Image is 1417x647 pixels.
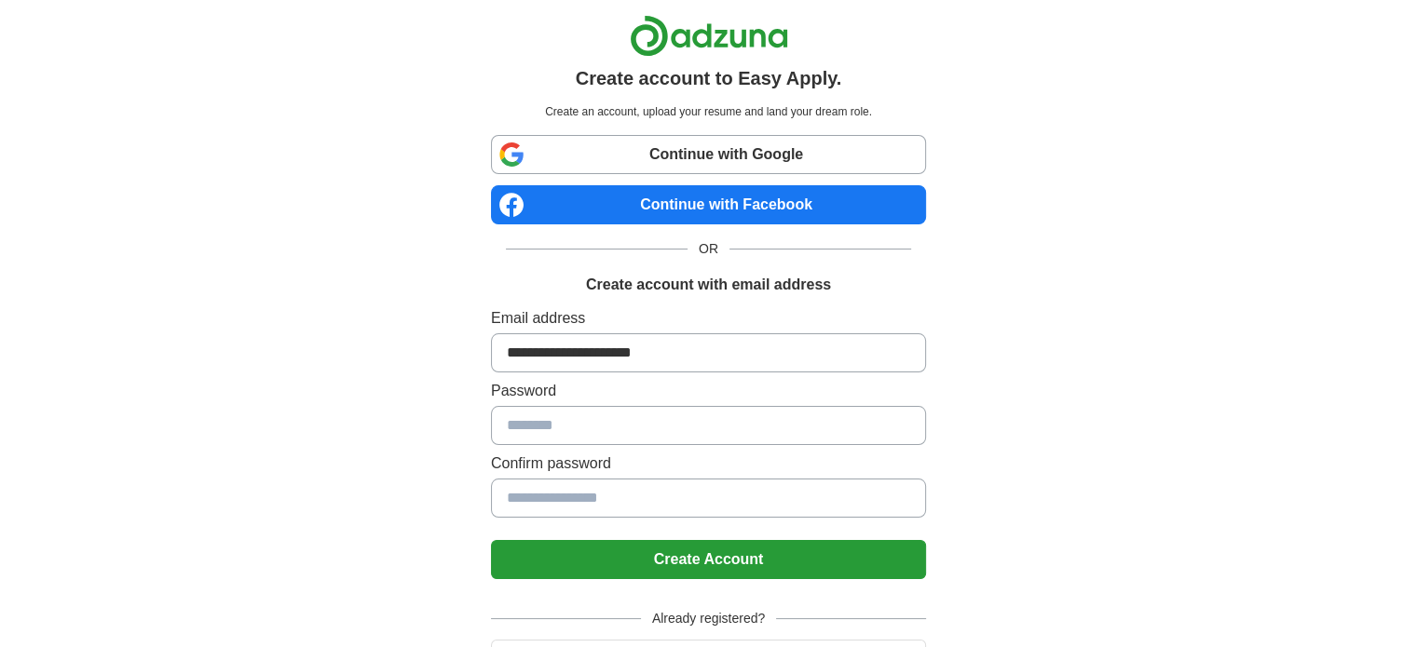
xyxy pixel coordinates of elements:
img: Adzuna logo [630,15,788,57]
label: Password [491,380,926,402]
h1: Create account to Easy Apply. [576,64,842,92]
p: Create an account, upload your resume and land your dream role. [495,103,922,120]
a: Continue with Facebook [491,185,926,224]
h1: Create account with email address [586,274,831,296]
a: Continue with Google [491,135,926,174]
label: Confirm password [491,452,926,475]
label: Email address [491,307,926,330]
span: Already registered? [641,609,776,628]
span: OR [688,239,729,259]
button: Create Account [491,540,926,579]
